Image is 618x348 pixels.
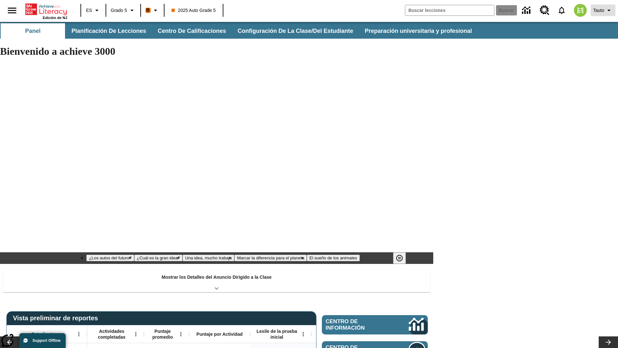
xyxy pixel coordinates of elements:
button: Grado: Grado 5, Elige un grado [108,5,138,16]
button: Support Offline [19,333,66,348]
p: Mostrar los Detalles del Anuncio Dirigido a la Clase [162,274,272,281]
span: Edición de NJ [43,16,67,20]
button: Pausar [393,252,406,264]
span: Lexile de la prueba inicial [253,328,300,340]
span: Grado 5 [111,7,127,14]
button: Abrir menú [74,329,84,339]
button: Abrir el menú lateral [3,1,22,20]
a: Centro de recursos, Se abrirá en una pestaña nueva. [536,2,553,19]
input: Buscar campo [405,5,494,15]
button: Configuración de la clase/del estudiante [232,23,358,39]
span: Support Offline [33,338,61,343]
button: Escoja un nuevo avatar [570,2,591,19]
span: Estudiante [32,331,55,337]
span: B [146,6,150,14]
span: Centro de información [326,318,387,331]
span: Tauto [593,7,604,14]
img: avatar image [574,4,587,17]
div: Pausar [393,252,412,264]
a: Centro de información [518,2,536,19]
span: Puntaje promedio [147,328,178,340]
span: 2025 Auto Grade 5 [172,7,216,14]
button: Diapositiva 5 El sueño de los animales [307,255,360,261]
span: Puntaje por Actividad [196,331,242,337]
button: Abrir menú [298,329,308,339]
button: Carrusel de lecciones, seguir [599,336,618,348]
button: Abrir menú [176,329,186,339]
button: Lenguaje: ES, Selecciona un idioma [83,5,104,16]
div: Portada [25,2,67,20]
span: ES [86,7,92,14]
button: Diapositiva 2 ¿Cuál es la gran idea? [134,255,183,261]
button: Diapositiva 3 Una idea, mucho trabajo [183,255,234,261]
a: Notificaciones [553,2,570,19]
button: Preparación universitaria y profesional [360,23,477,39]
button: Diapositiva 1 ¿Los autos del futuro? [86,255,134,261]
button: Boost El color de la clase es anaranjado. Cambiar el color de la clase. [143,5,162,16]
button: Abrir menú [131,329,141,339]
span: Actividades completadas [90,328,133,340]
a: Portada [25,3,67,16]
a: Centro de información [322,315,428,334]
button: Planificación de lecciones [66,23,151,39]
div: Mostrar los Detalles del Anuncio Dirigido a la Clase [3,270,430,292]
button: Diapositiva 4 Marcar la diferencia para el planeta [234,255,307,261]
button: Centro de calificaciones [153,23,231,39]
button: Panel [1,23,65,39]
button: Perfil/Configuración [591,5,615,16]
span: Vista preliminar de reportes [13,314,101,322]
